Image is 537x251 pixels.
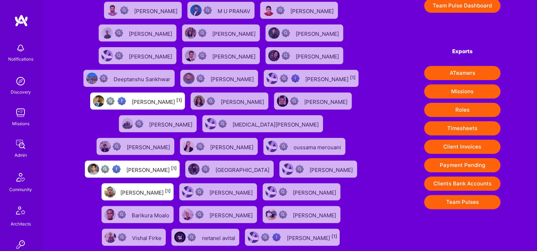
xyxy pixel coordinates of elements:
img: Community [12,169,29,186]
img: User Avatar [182,186,193,197]
div: netanel avital [202,233,236,242]
div: oussama merouani [294,142,343,151]
div: [PERSON_NAME] [129,51,174,60]
img: Not Scrubbed [196,142,204,151]
div: Vishal Firke [132,233,163,242]
a: User AvatarNot Scrubbed[GEOGRAPHIC_DATA] [182,158,276,180]
img: Not Scrubbed [198,29,207,37]
a: User AvatarNot fully vettedHigh Potential User[PERSON_NAME][1] [82,158,182,180]
button: Client Invoices [424,140,500,154]
button: Team Pulses [424,195,500,209]
img: Not Scrubbed [279,142,288,151]
div: [PERSON_NAME] [134,6,179,15]
img: Not Scrubbed [187,233,196,241]
button: ATeamers [424,66,500,80]
img: Architects [12,203,29,220]
button: Roles [424,103,500,117]
div: Barikura Moalo [132,210,171,219]
img: bell [13,41,28,55]
img: Not Scrubbed [279,188,287,196]
div: [PERSON_NAME] [212,51,257,60]
div: [PERSON_NAME] [309,164,354,174]
img: User Avatar [105,232,116,243]
div: Community [9,186,32,193]
div: [PERSON_NAME] [210,142,255,151]
img: User Avatar [102,50,113,61]
img: User Avatar [267,73,278,84]
img: Not Scrubbed [201,165,210,173]
div: [PERSON_NAME] [120,187,171,196]
a: User AvatarNot Scrubbed[PERSON_NAME] [176,203,260,226]
img: High Potential User [117,97,126,105]
img: Not Scrubbed [279,210,287,219]
img: User Avatar [266,141,278,152]
img: Not Scrubbed [295,165,304,173]
a: User AvatarNot Scrubbed[PERSON_NAME] [96,44,179,67]
img: Not Scrubbed [113,142,121,151]
h4: Exports [424,48,500,55]
sup: [1] [331,234,337,239]
img: Not Scrubbed [290,97,298,105]
img: Not Scrubbed [99,74,108,83]
div: [PERSON_NAME] [209,210,254,219]
a: User AvatarNot Scrubbed[PERSON_NAME] [263,44,346,67]
a: User AvatarNot Scrubbed[PERSON_NAME] [116,112,199,135]
div: [MEDICAL_DATA][PERSON_NAME] [232,119,320,128]
img: User Avatar [182,209,193,220]
a: User AvatarNot ScrubbedVishal Firke [99,226,169,249]
img: User Avatar [99,141,111,152]
img: User Avatar [277,95,288,107]
a: User AvatarNot Scrubbed[PERSON_NAME] [94,135,177,158]
img: Not Scrubbed [281,51,290,60]
img: User Avatar [88,163,99,175]
img: User Avatar [268,50,280,61]
img: logo [14,14,28,27]
a: User Avatar[PERSON_NAME][1] [99,180,176,203]
a: User AvatarNot fully vettedHigh Potential User[PERSON_NAME][1] [242,226,343,249]
img: Not Scrubbed [195,210,204,219]
img: User Avatar [183,73,194,84]
a: User AvatarNot Scrubbed[PERSON_NAME] [177,135,261,158]
div: [PERSON_NAME] [290,6,335,15]
img: User Avatar [104,186,116,197]
img: User Avatar [193,95,205,107]
div: [PERSON_NAME] [296,51,340,60]
img: Not Scrubbed [117,210,126,219]
img: User Avatar [107,5,118,16]
img: teamwork [13,106,28,120]
a: User AvatarNot fully vettedHigh Potential User[PERSON_NAME][1] [87,90,188,112]
img: Not fully vetted [101,165,109,173]
div: [PERSON_NAME] [296,28,340,38]
img: Not Scrubbed [207,97,215,105]
div: Admin [15,151,27,159]
div: [PERSON_NAME] [132,96,182,106]
a: User AvatarNot Scrubbed[PERSON_NAME] [96,22,179,44]
div: Discovery [11,88,31,96]
img: Not fully vetted [106,97,115,105]
img: High Potential User [112,165,121,173]
img: Not Scrubbed [135,119,143,128]
img: Not Scrubbed [281,29,290,37]
img: admin teamwork [13,137,28,151]
img: Not Scrubbed [198,51,207,60]
img: User Avatar [282,163,294,175]
sup: [1] [350,75,356,80]
img: Not Scrubbed [115,51,123,60]
div: Deeptanshu Sankhwar [114,74,172,83]
img: User Avatar [104,209,116,220]
a: User AvatarNot ScrubbedBarikura Moalo [99,203,176,226]
img: User Avatar [188,163,199,175]
sup: [1] [171,166,177,171]
div: Notifications [8,55,33,63]
div: [PERSON_NAME] [126,164,177,174]
div: M U PRANAV [218,6,252,15]
img: Not Scrubbed [203,6,212,15]
a: User AvatarNot Scrubbed[MEDICAL_DATA][PERSON_NAME] [199,112,326,135]
div: [GEOGRAPHIC_DATA] [215,164,271,174]
a: User AvatarNot Scrubbed[PERSON_NAME] [276,158,360,180]
a: User AvatarNot Scrubbedoussama merouani [261,135,348,158]
button: Missions [424,84,500,99]
a: User AvatarNot Scrubbednetanel avital [169,226,242,249]
img: Not Scrubbed [118,233,126,241]
img: Not Scrubbed [195,188,204,196]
